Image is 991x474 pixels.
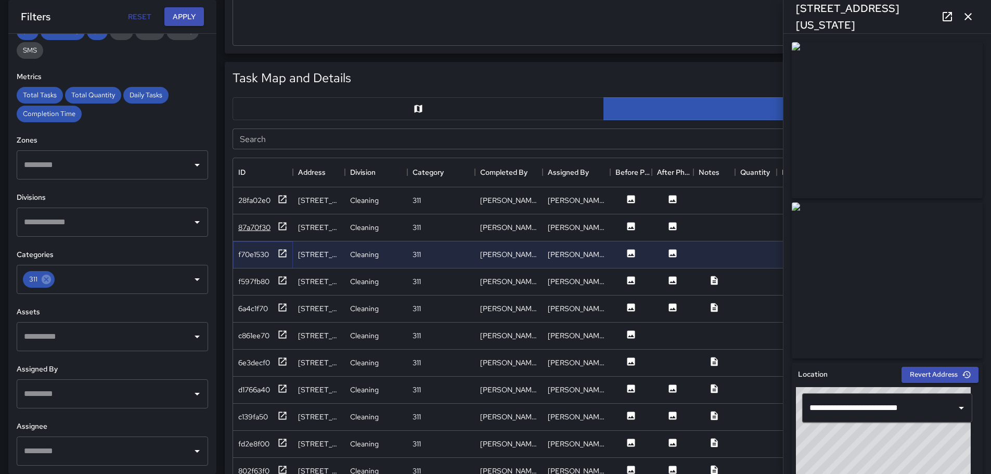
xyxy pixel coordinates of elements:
[17,109,82,118] span: Completion Time
[23,273,44,285] span: 311
[350,412,379,422] div: Cleaning
[350,330,379,341] div: Cleaning
[740,158,770,187] div: Quantity
[17,364,208,375] h6: Assigned By
[548,439,605,449] div: Waverly Phillips
[548,357,605,368] div: Ruben Lechuga
[233,97,604,120] button: Map
[17,87,63,104] div: Total Tasks
[350,249,379,260] div: Cleaning
[480,195,537,206] div: Rodney Mcneil
[238,158,246,187] div: ID
[413,195,421,206] div: 311
[298,195,340,206] div: 1246 3rd Street Northeast
[548,195,605,206] div: Rodney Mcneil
[413,249,421,260] div: 311
[238,411,288,424] button: c139fa50
[123,91,169,99] span: Daily Tasks
[548,303,605,314] div: Andre Smith
[298,412,340,422] div: 400 M Street Northeast
[548,249,605,260] div: Darren O'Neal
[238,248,288,261] button: f70e1530
[17,71,208,83] h6: Metrics
[350,276,379,287] div: Cleaning
[238,194,288,207] button: 28fa02e0
[298,276,340,287] div: 1220 3rd Street Northeast
[480,249,537,260] div: Ruben Lechuga
[475,158,543,187] div: Completed By
[350,439,379,449] div: Cleaning
[548,385,605,395] div: Rodney Mcneil
[699,158,719,187] div: Notes
[413,222,421,233] div: 311
[238,221,288,234] button: 87a70f30
[238,383,288,396] button: d1766a40
[548,412,605,422] div: Rodney Mcneil
[735,158,777,187] div: Quantity
[190,215,204,229] button: Open
[123,7,156,27] button: Reset
[190,158,204,172] button: Open
[65,87,121,104] div: Total Quantity
[238,303,268,314] div: 6a4c1f70
[693,158,735,187] div: Notes
[238,249,269,260] div: f70e1530
[350,357,379,368] div: Cleaning
[350,195,379,206] div: Cleaning
[298,330,340,341] div: 1179 3rd Street Northeast
[233,70,351,86] h5: Task Map and Details
[413,158,444,187] div: Category
[350,222,379,233] div: Cleaning
[21,8,50,25] h6: Filters
[17,91,63,99] span: Total Tasks
[238,356,288,369] button: 6e3decf0
[543,158,610,187] div: Assigned By
[238,438,288,451] button: fd2e8f00
[413,357,421,368] div: 311
[610,158,652,187] div: Before Photo
[298,222,340,233] div: 1238 3rd Street Northeast
[17,42,43,59] div: SMS
[17,46,43,55] span: SMS
[190,387,204,401] button: Open
[345,158,407,187] div: Division
[480,357,537,368] div: Ruben Lechuga
[480,276,537,287] div: Rodney Mcneil
[233,158,293,187] div: ID
[190,329,204,344] button: Open
[480,385,537,395] div: Rodney Mcneil
[238,357,270,368] div: 6e3decf0
[17,192,208,203] h6: Divisions
[413,276,421,287] div: 311
[298,439,340,449] div: 105 Harry Thomas Way Northeast
[17,421,208,432] h6: Assignee
[548,158,589,187] div: Assigned By
[17,249,208,261] h6: Categories
[190,272,204,287] button: Open
[238,385,270,395] div: d1766a40
[548,276,605,287] div: Rodney Mcneil
[298,303,340,314] div: 172 L Street Northeast
[238,439,269,449] div: fd2e8f00
[480,412,537,422] div: Ruben Lechuga
[293,158,345,187] div: Address
[413,303,421,314] div: 311
[190,444,204,458] button: Open
[23,271,55,288] div: 311
[298,249,340,260] div: 37 New York Avenue Northeast
[238,276,269,287] div: f597fb80
[17,135,208,146] h6: Zones
[548,330,605,341] div: Ruben Lechuga
[480,303,537,314] div: Andre Smith
[238,329,288,342] button: c861ee70
[480,330,537,341] div: Ruben Lechuga
[615,158,652,187] div: Before Photo
[17,306,208,318] h6: Assets
[238,412,268,422] div: c139fa50
[238,330,269,341] div: c861ee70
[407,158,475,187] div: Category
[480,439,537,449] div: Waverly Phillips
[603,97,975,120] button: Table
[480,158,527,187] div: Completed By
[350,303,379,314] div: Cleaning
